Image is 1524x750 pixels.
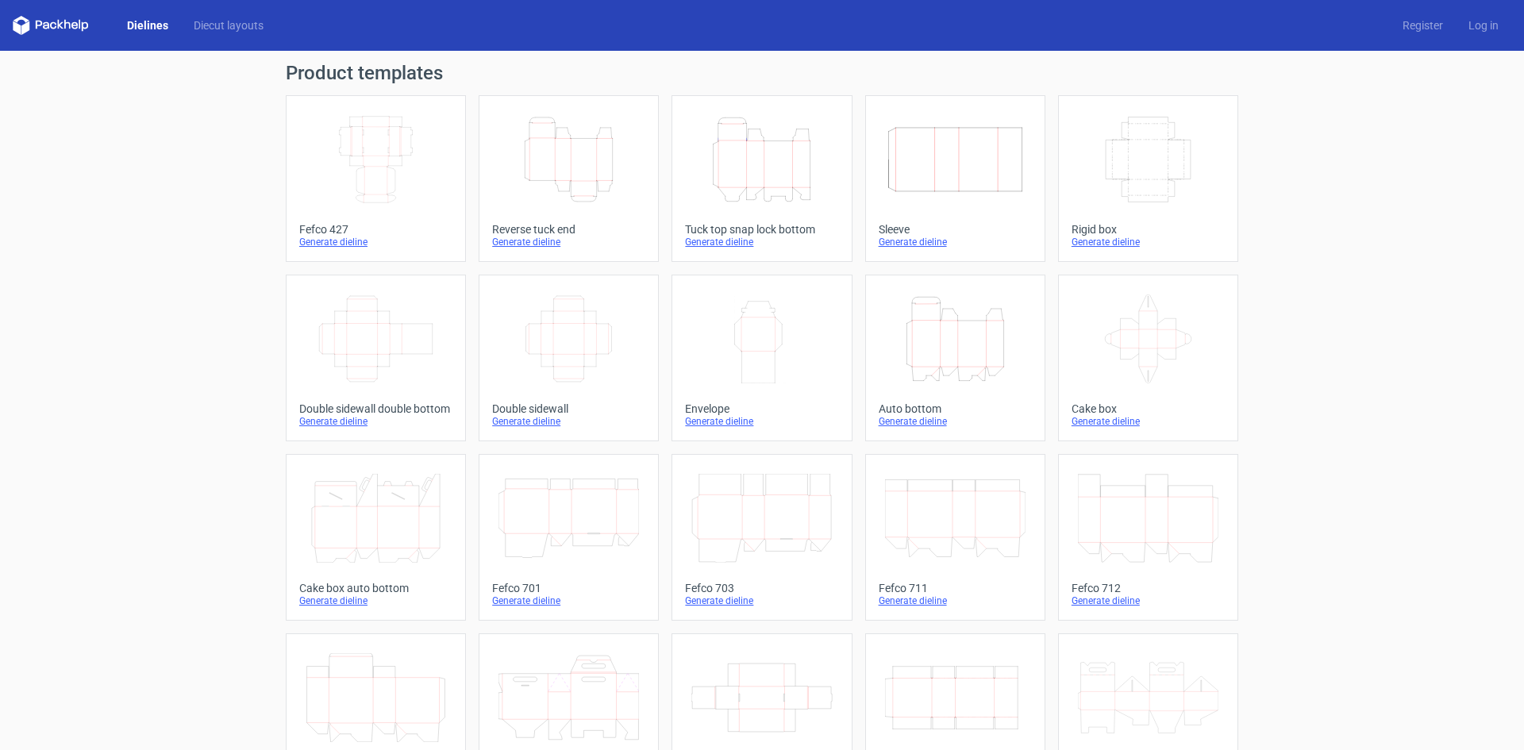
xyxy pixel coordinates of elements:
[299,223,452,236] div: Fefco 427
[685,582,838,594] div: Fefco 703
[1072,582,1225,594] div: Fefco 712
[1456,17,1511,33] a: Log in
[879,223,1032,236] div: Sleeve
[1072,236,1225,248] div: Generate dieline
[1058,454,1238,621] a: Fefco 712Generate dieline
[879,415,1032,428] div: Generate dieline
[1058,95,1238,262] a: Rigid boxGenerate dieline
[685,223,838,236] div: Tuck top snap lock bottom
[114,17,181,33] a: Dielines
[1058,275,1238,441] a: Cake boxGenerate dieline
[879,582,1032,594] div: Fefco 711
[492,594,645,607] div: Generate dieline
[492,223,645,236] div: Reverse tuck end
[492,582,645,594] div: Fefco 701
[1390,17,1456,33] a: Register
[286,454,466,621] a: Cake box auto bottomGenerate dieline
[299,594,452,607] div: Generate dieline
[685,402,838,415] div: Envelope
[865,275,1045,441] a: Auto bottomGenerate dieline
[879,594,1032,607] div: Generate dieline
[479,95,659,262] a: Reverse tuck endGenerate dieline
[286,63,1238,83] h1: Product templates
[181,17,276,33] a: Diecut layouts
[492,402,645,415] div: Double sidewall
[1072,415,1225,428] div: Generate dieline
[286,275,466,441] a: Double sidewall double bottomGenerate dieline
[1072,594,1225,607] div: Generate dieline
[865,454,1045,621] a: Fefco 711Generate dieline
[492,415,645,428] div: Generate dieline
[879,236,1032,248] div: Generate dieline
[479,275,659,441] a: Double sidewallGenerate dieline
[299,582,452,594] div: Cake box auto bottom
[685,415,838,428] div: Generate dieline
[879,402,1032,415] div: Auto bottom
[299,236,452,248] div: Generate dieline
[865,95,1045,262] a: SleeveGenerate dieline
[685,236,838,248] div: Generate dieline
[1072,223,1225,236] div: Rigid box
[672,454,852,621] a: Fefco 703Generate dieline
[672,95,852,262] a: Tuck top snap lock bottomGenerate dieline
[492,236,645,248] div: Generate dieline
[672,275,852,441] a: EnvelopeGenerate dieline
[286,95,466,262] a: Fefco 427Generate dieline
[299,402,452,415] div: Double sidewall double bottom
[685,594,838,607] div: Generate dieline
[479,454,659,621] a: Fefco 701Generate dieline
[1072,402,1225,415] div: Cake box
[299,415,452,428] div: Generate dieline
